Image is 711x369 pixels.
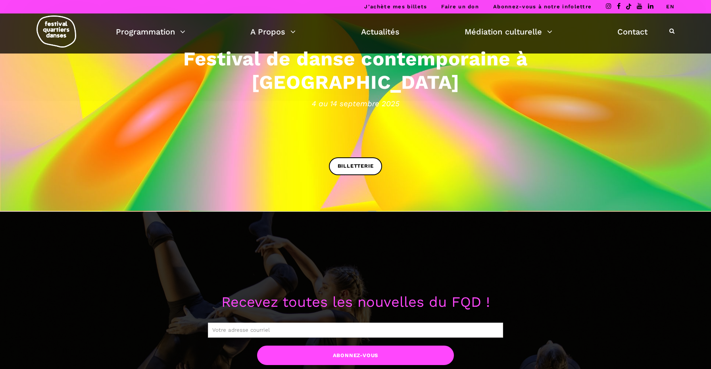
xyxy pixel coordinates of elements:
h3: Festival de danse contemporaine à [GEOGRAPHIC_DATA] [110,47,601,94]
img: logo-fqd-med [37,15,76,48]
a: BILLETTERIE [329,157,382,175]
a: EN [666,4,674,10]
input: Votre adresse courriel [208,323,503,338]
a: Faire un don [441,4,479,10]
a: Médiation culturelle [465,25,552,38]
p: Recevez toutes les nouvelles du FQD ! [110,291,601,314]
a: Programmation [116,25,185,38]
input: Abonnez-vous [257,346,454,365]
span: BILLETTERIE [338,162,374,170]
a: Contact [617,25,648,38]
a: Actualités [361,25,400,38]
a: Abonnez-vous à notre infolettre [493,4,592,10]
a: J’achète mes billets [364,4,427,10]
a: A Propos [250,25,296,38]
span: 4 au 14 septembre 2025 [110,98,601,109]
